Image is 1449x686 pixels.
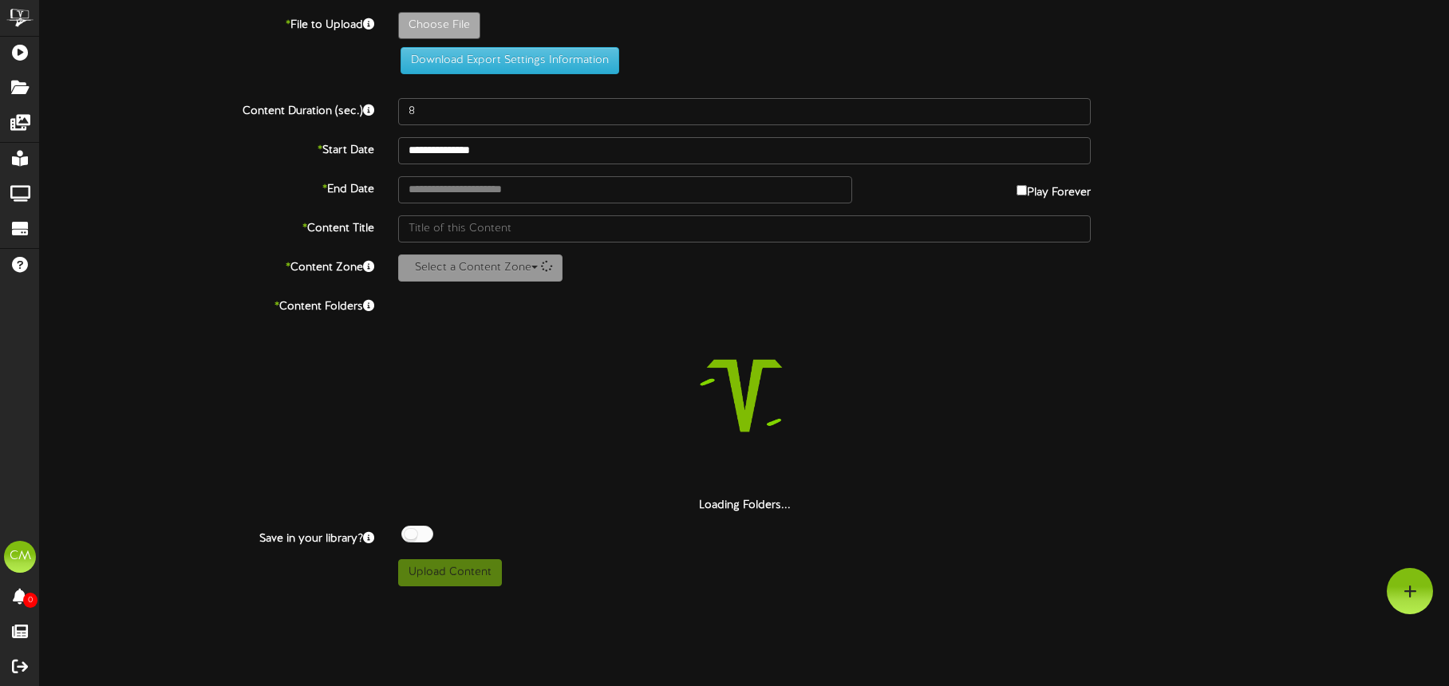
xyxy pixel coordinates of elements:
[28,98,386,120] label: Content Duration (sec.)
[398,215,1091,242] input: Title of this Content
[28,137,386,159] label: Start Date
[393,54,619,66] a: Download Export Settings Information
[28,526,386,547] label: Save in your library?
[699,499,791,511] strong: Loading Folders...
[28,176,386,198] label: End Date
[4,541,36,573] div: CM
[28,12,386,34] label: File to Upload
[398,254,563,282] button: Select a Content Zone
[28,215,386,237] label: Content Title
[28,294,386,315] label: Content Folders
[1017,185,1027,195] input: Play Forever
[1017,176,1091,201] label: Play Forever
[642,294,847,498] img: loading-spinner-5.png
[398,559,502,586] button: Upload Content
[23,593,38,608] span: 0
[401,47,619,74] button: Download Export Settings Information
[28,254,386,276] label: Content Zone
